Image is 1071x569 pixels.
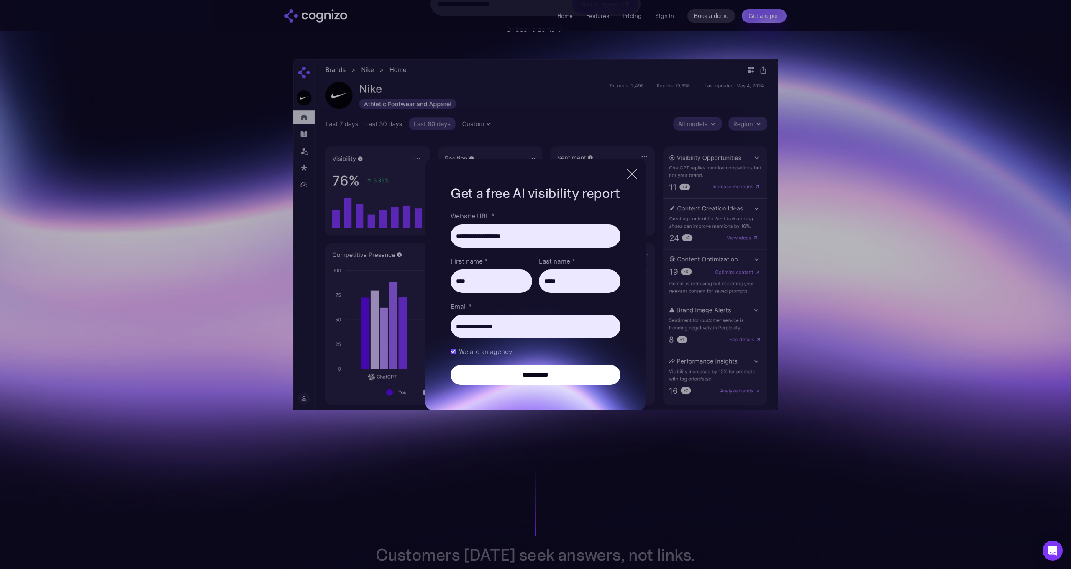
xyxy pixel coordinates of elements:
label: Email * [451,301,620,311]
label: Website URL * [451,211,620,221]
form: Brand Report Form [451,211,620,385]
div: Open Intercom Messenger [1043,541,1063,561]
label: Last name * [539,256,620,266]
label: First name * [451,256,532,266]
span: We are an agency [459,346,512,356]
h1: Get a free AI visibility report [451,184,620,202]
